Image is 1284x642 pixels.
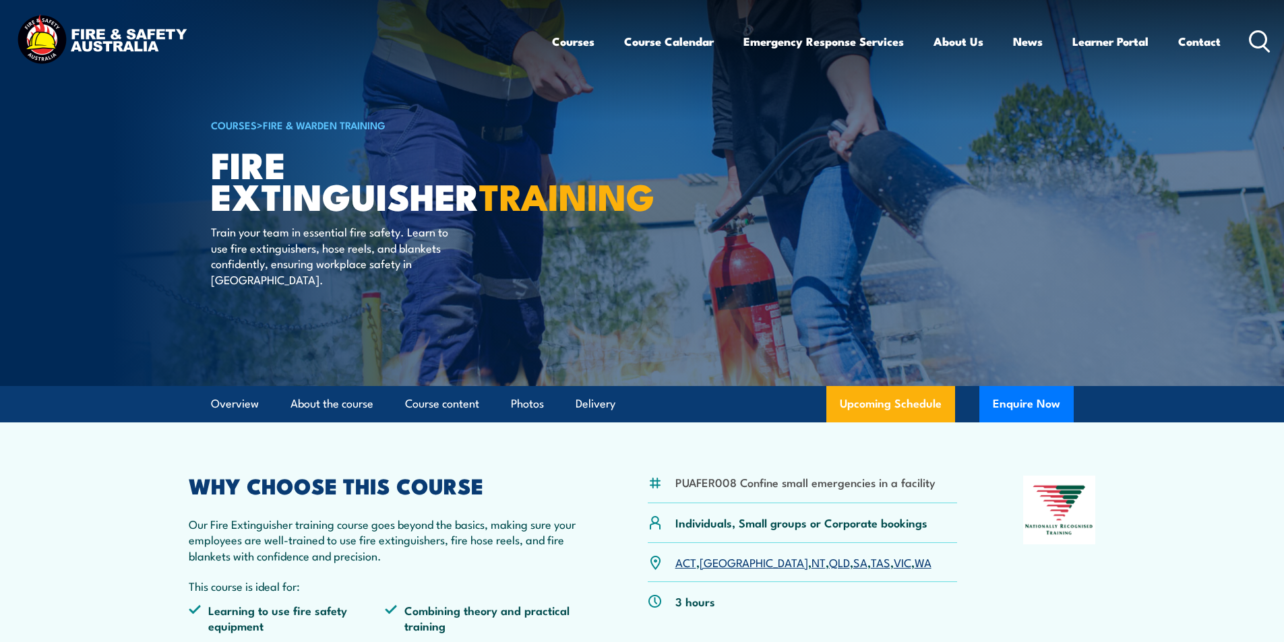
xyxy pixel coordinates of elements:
a: Learner Portal [1072,24,1149,59]
p: Train your team in essential fire safety. Learn to use fire extinguishers, hose reels, and blanke... [211,224,457,287]
p: Our Fire Extinguisher training course goes beyond the basics, making sure your employees are well... [189,516,582,563]
p: 3 hours [675,593,715,609]
a: Photos [511,386,544,422]
li: Combining theory and practical training [385,602,582,634]
a: About the course [291,386,373,422]
img: Nationally Recognised Training logo. [1023,476,1096,544]
a: News [1013,24,1043,59]
p: , , , , , , , [675,554,931,570]
a: Fire & Warden Training [263,117,386,132]
strong: TRAINING [479,167,654,223]
p: This course is ideal for: [189,578,582,593]
a: Courses [552,24,594,59]
button: Enquire Now [979,386,1074,422]
a: VIC [894,554,911,570]
a: Course Calendar [624,24,714,59]
a: Contact [1178,24,1221,59]
a: QLD [829,554,850,570]
a: WA [915,554,931,570]
li: PUAFER008 Confine small emergencies in a facility [675,474,936,490]
a: NT [812,554,826,570]
a: Overview [211,386,259,422]
li: Learning to use fire safety equipment [189,602,386,634]
a: Course content [405,386,479,422]
h2: WHY CHOOSE THIS COURSE [189,476,582,494]
p: Individuals, Small groups or Corporate bookings [675,515,927,530]
a: Emergency Response Services [743,24,904,59]
h1: Fire Extinguisher [211,148,544,211]
a: Delivery [576,386,615,422]
h6: > [211,117,544,133]
a: About Us [934,24,983,59]
a: SA [853,554,867,570]
a: ACT [675,554,696,570]
a: [GEOGRAPHIC_DATA] [700,554,808,570]
a: Upcoming Schedule [826,386,955,422]
a: TAS [871,554,890,570]
a: COURSES [211,117,257,132]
